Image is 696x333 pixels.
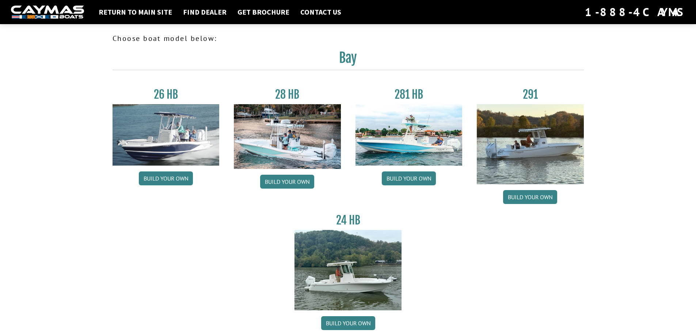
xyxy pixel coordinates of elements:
h3: 24 HB [294,213,402,227]
img: 28_hb_thumbnail_for_caymas_connect.jpg [234,104,341,169]
a: Build your own [139,171,193,185]
img: 24_HB_thumbnail.jpg [294,230,402,310]
a: Find Dealer [179,7,230,17]
h2: Bay [113,50,584,70]
a: Build your own [503,190,557,204]
img: 26_new_photo_resized.jpg [113,104,220,166]
a: Return to main site [95,7,176,17]
img: white-logo-c9c8dbefe5ff5ceceb0f0178aa75bf4bb51f6bca0971e226c86eb53dfe498488.png [11,5,84,19]
h3: 26 HB [113,88,220,101]
img: 28-hb-twin.jpg [355,104,463,166]
a: Build your own [260,175,314,189]
h3: 28 HB [234,88,341,101]
a: Get Brochure [234,7,293,17]
a: Build your own [321,316,375,330]
a: Build your own [382,171,436,185]
img: 291_Thumbnail.jpg [477,104,584,184]
h3: 281 HB [355,88,463,101]
a: Contact Us [297,7,345,17]
p: Choose boat model below: [113,33,584,44]
h3: 291 [477,88,584,101]
div: 1-888-4CAYMAS [585,4,685,20]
